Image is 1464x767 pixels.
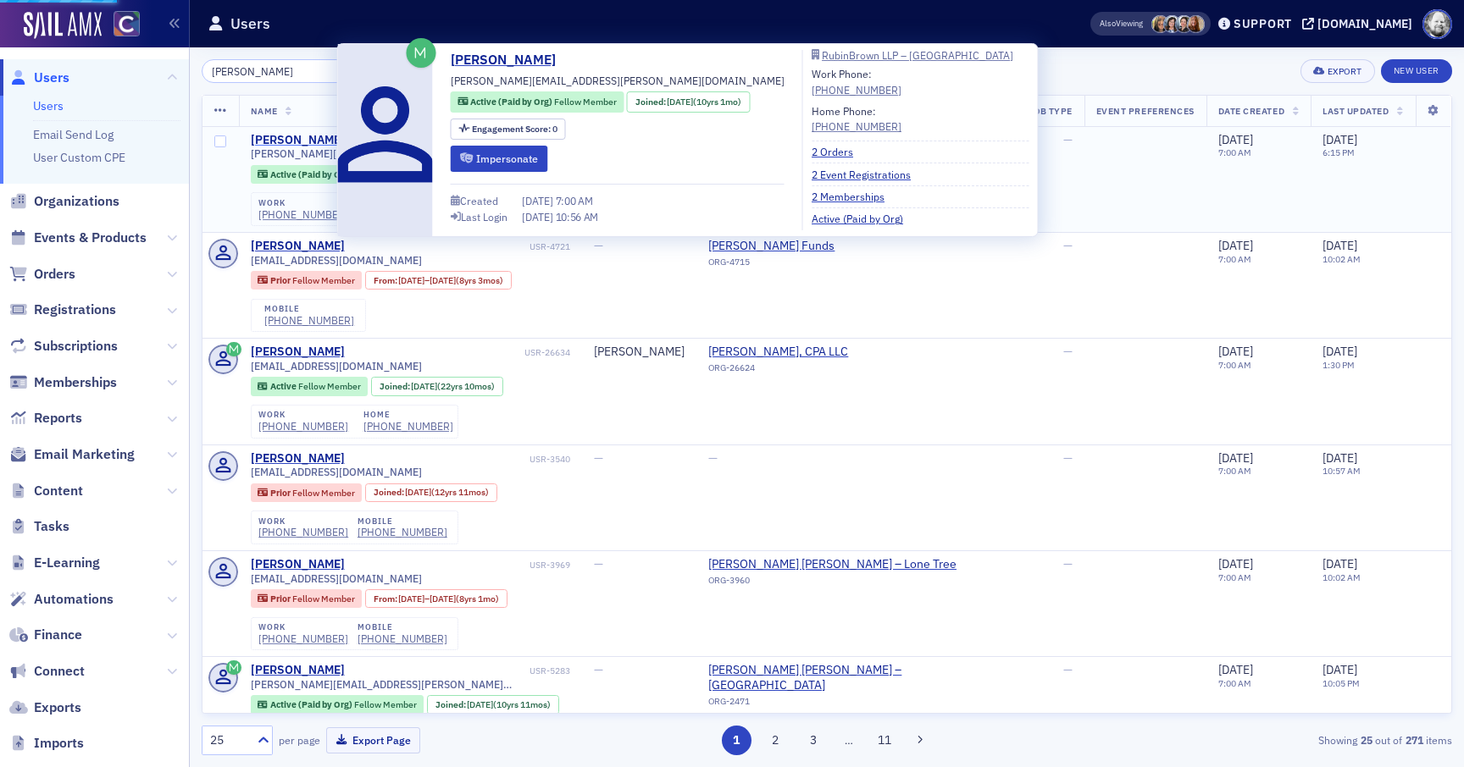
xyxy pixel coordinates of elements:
[708,663,1004,693] a: [PERSON_NAME] [PERSON_NAME] – [GEOGRAPHIC_DATA]
[264,314,354,327] a: [PHONE_NUMBER]
[358,526,447,538] a: [PHONE_NUMBER]
[365,271,512,290] div: From: 2015-01-31 00:00:00
[251,345,345,360] a: [PERSON_NAME]
[363,410,453,420] div: home
[451,146,548,172] button: Impersonate
[34,734,84,753] span: Imports
[9,301,116,319] a: Registrations
[258,381,360,392] a: Active Fellow Member
[354,698,417,710] span: Fellow Member
[374,593,399,604] span: From :
[594,238,603,253] span: —
[812,211,916,226] a: Active (Paid by Org)
[1323,359,1355,371] time: 1:30 PM
[380,381,412,392] span: Joined :
[1323,344,1357,359] span: [DATE]
[9,734,84,753] a: Imports
[298,380,361,392] span: Fellow Member
[708,450,718,466] span: —
[9,192,119,211] a: Organizations
[451,50,568,70] a: [PERSON_NAME]
[34,192,119,211] span: Organizations
[556,194,593,207] span: 7:00 AM
[451,119,566,140] div: Engagement Score: 0
[1302,18,1418,30] button: [DOMAIN_NAME]
[251,572,422,585] span: [EMAIL_ADDRESS][DOMAIN_NAME]
[708,557,957,572] span: Charles Schwab – Lone Tree
[251,589,363,608] div: Prior: Prior: Fellow Member
[365,483,497,502] div: Joined: 2012-09-13 00:00:00
[812,50,1029,60] a: RubinBrown LLP – [GEOGRAPHIC_DATA]
[34,626,82,644] span: Finance
[251,105,278,117] span: Name
[467,699,551,710] div: (10yrs 11mos)
[270,487,292,499] span: Prior
[1218,571,1251,583] time: 7:00 AM
[708,257,862,273] div: ORG-4715
[1218,146,1251,158] time: 7:00 AM
[708,696,1004,713] div: ORG-2471
[1218,662,1253,677] span: [DATE]
[230,14,270,34] h1: Users
[405,486,431,498] span: [DATE]
[365,589,507,608] div: From: 2013-03-31 00:00:00
[812,82,901,97] a: [PHONE_NUMBER]
[292,487,355,499] span: Fellow Member
[33,98,64,113] a: Users
[870,726,900,755] button: 11
[405,487,489,498] div: (12yrs 11mos)
[708,239,862,254] span: Oppenheimer Funds
[210,731,247,749] div: 25
[1328,67,1362,76] div: Export
[270,593,292,604] span: Prior
[9,517,69,536] a: Tasks
[251,254,422,267] span: [EMAIL_ADDRESS][DOMAIN_NAME]
[1063,344,1073,359] span: —
[9,337,118,356] a: Subscriptions
[33,127,114,142] a: Email Send Log
[347,241,570,252] div: USR-4721
[812,119,901,134] a: [PHONE_NUMBER]
[1357,732,1375,748] strong: 25
[34,301,116,319] span: Registrations
[411,380,437,392] span: [DATE]
[1323,677,1360,689] time: 10:05 PM
[9,554,100,572] a: E-Learning
[799,726,829,755] button: 3
[1323,253,1361,265] time: 10:02 AM
[556,210,599,223] span: 10:56 AM
[451,73,785,88] span: [PERSON_NAME][EMAIL_ADDRESS][PERSON_NAME][DOMAIN_NAME]
[258,410,348,420] div: work
[251,239,345,254] a: [PERSON_NAME]
[34,229,147,247] span: Events & Products
[264,304,354,314] div: mobile
[34,409,82,428] span: Reports
[427,695,559,714] div: Joined: 2014-08-31 00:00:00
[358,632,447,645] a: [PHONE_NUMBER]
[1323,556,1357,571] span: [DATE]
[1218,238,1253,253] span: [DATE]
[594,556,603,571] span: —
[1234,16,1292,31] div: Support
[398,593,499,604] div: – (8yrs 1mo)
[251,483,363,502] div: Prior: Prior: Fellow Member
[258,275,354,286] a: Prior Fellow Member
[292,274,355,286] span: Fellow Member
[34,445,135,464] span: Email Marketing
[270,698,354,710] span: Active (Paid by Org)
[270,274,292,286] span: Prior
[1218,450,1253,466] span: [DATE]
[1218,359,1251,371] time: 7:00 AM
[258,487,354,498] a: Prior Fellow Member
[470,96,554,108] span: Active (Paid by Org)
[594,450,603,466] span: —
[9,662,85,681] a: Connect
[627,91,750,113] div: Joined: 2015-06-30 00:00:00
[1300,59,1374,83] button: Export
[430,274,456,286] span: [DATE]
[258,526,348,538] div: [PHONE_NUMBER]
